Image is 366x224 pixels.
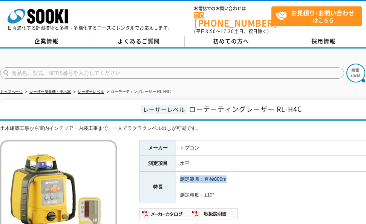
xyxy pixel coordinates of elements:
img: メーカーカタログ [139,208,189,220]
a: [PHONE_NUMBER] [194,12,271,27]
span: はこちら [276,7,361,26]
img: 取扱説明書 [189,208,238,220]
span: お電話でのお問い合わせは [194,6,271,11]
a: 取扱説明書 [189,213,238,218]
a: レーザー測量機・墨出器 [29,90,71,94]
th: メーカー [140,140,176,156]
a: よくあるご質問 [92,36,185,47]
span: 17:30 [221,28,234,35]
span: レーザーレベル [141,105,187,114]
a: お見積り･お問い合わせはこちら [271,6,362,26]
li: ローテーティングレーザー RL-H4C [105,88,171,96]
a: 初めての方へ [185,36,277,47]
a: レーザーレベル [78,90,104,94]
span: (平日 ～ 土日、祝日除く) [194,28,269,35]
span: 8:50 [205,28,216,35]
img: btn_search.png [346,64,365,82]
span: ローテーティングレーザー RL-H4C [189,104,302,114]
th: 特長 [140,172,176,203]
th: 測定項目 [140,156,176,172]
p: 日々進化する計測技術と多種・多様化するニーズにレンタルでお応えします。 [8,26,173,30]
strong: お見積り･お問い合わせ [291,8,354,17]
span: 初めての方へ [213,37,249,45]
a: メーカーカタログ [139,213,189,218]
